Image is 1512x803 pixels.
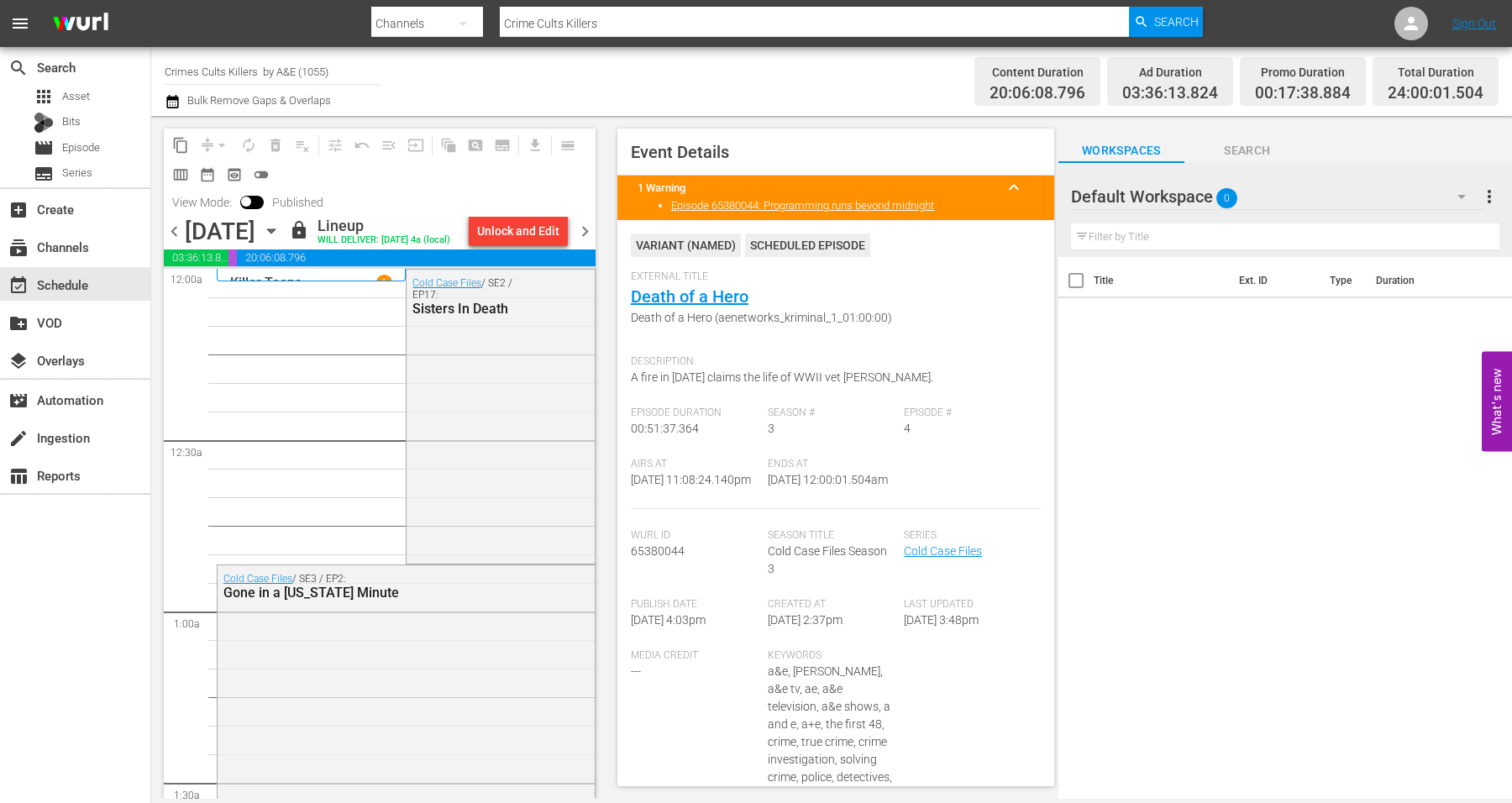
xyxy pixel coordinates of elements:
[1184,140,1310,161] span: Search
[1094,257,1229,304] th: Title
[631,234,741,257] div: VARIANT ( NAMED )
[768,613,843,627] span: [DATE] 2:37pm
[1122,84,1218,103] span: 03:36:13.824
[904,544,982,558] a: Cold Case Files
[631,613,706,627] span: [DATE] 4:03pm
[62,165,92,181] span: Series
[631,286,748,307] a: Death of a Hero
[264,196,332,209] span: Published
[185,218,255,245] div: [DATE]
[631,370,933,384] span: A fire in [DATE] claims the life of WWII vet [PERSON_NAME].
[1452,17,1496,30] a: Sign Out
[631,270,1032,284] span: External Title
[172,137,189,154] span: content_copy
[318,217,450,235] div: Lineup
[8,276,29,296] span: Schedule
[1129,7,1203,37] button: Search
[1216,181,1237,216] span: 0
[671,199,934,212] a: Episode 65380044: Programming runs beyond midnight
[904,598,1032,611] span: Last Updated
[172,166,189,183] span: calendar_view_week_outlined
[62,113,81,130] span: Bits
[631,142,729,162] span: Event Details
[34,164,54,184] span: Series
[631,529,759,543] span: Wurl Id
[40,4,121,44] img: ans4CAIJ8jUAAAAAAAAAAAAAAAAAAAAAAAAgQb4GAAAAAAAAAAAAAAAAAAAAAAAAJMjXAAAAAAAAAAAAAAAAAAAAAAAAgAT5G...
[768,649,896,663] span: Keywords
[1479,176,1499,217] button: more_vert
[289,220,309,240] span: lock
[631,664,641,678] span: ---
[768,458,896,471] span: Ends At
[8,58,29,78] span: Search
[469,216,568,246] button: Unlock and Edit
[631,598,759,611] span: Publish Date
[745,234,870,257] div: Scheduled Episode
[638,181,994,194] title: 1 Warning
[631,355,1032,369] span: Description:
[631,544,685,558] span: 65380044
[768,473,888,486] span: [DATE] 12:00:01.504am
[631,473,751,486] span: [DATE] 11:08:24.140pm
[631,649,759,663] span: Media Credit
[349,132,375,159] span: Revert to Primary Episode
[990,60,1085,84] div: Content Duration
[10,13,30,34] span: menu
[164,196,240,209] span: View Mode:
[1255,84,1351,103] span: 00:17:38.884
[1482,352,1512,452] button: Open Feedback Widget
[226,166,243,183] span: preview_outlined
[262,132,289,159] span: Select an event to delete
[237,249,596,266] span: 20:06:08.796
[631,422,699,435] span: 00:51:37.364
[194,132,235,159] span: Remove Gaps & Overlaps
[1388,60,1483,84] div: Total Duration
[8,466,29,486] span: Reports
[994,167,1034,207] button: keyboard_arrow_up
[631,309,1032,327] span: Death of a Hero (aenetworks_kriminal_1_01:00:00)
[768,544,887,575] span: Cold Case Files Season 3
[34,138,54,158] span: Episode
[1058,140,1184,161] span: Workspaces
[199,166,216,183] span: date_range_outlined
[8,351,29,371] span: Overlays
[1122,60,1218,84] div: Ad Duration
[768,529,896,543] span: Season Title
[240,196,252,207] span: Toggle to switch from Published to Draft view.
[230,275,302,291] p: Killer Teens
[8,313,29,333] span: create_new_folder
[904,613,979,627] span: [DATE] 3:48pm
[990,84,1085,103] span: 20:06:08.796
[477,216,559,246] div: Unlock and Edit
[381,277,387,289] p: 1
[185,94,331,107] span: Bulk Remove Gaps & Overlaps
[1004,177,1024,197] span: keyboard_arrow_up
[34,113,54,133] div: Bits
[412,301,521,317] div: Sisters In Death
[1229,257,1320,304] th: Ext. ID
[412,277,481,289] a: Cold Case Files
[412,277,521,317] div: / SE2 / EP17:
[223,573,507,601] div: / SE3 / EP2:
[62,139,100,156] span: Episode
[318,235,450,246] div: WILL DELIVER: [DATE] 4a (local)
[768,407,896,420] span: Season #
[253,166,270,183] span: toggle_off
[631,458,759,471] span: Airs At
[164,221,185,242] span: chevron_left
[8,200,29,220] span: Create
[1320,257,1366,304] th: Type
[34,87,54,107] span: Asset
[164,249,228,266] span: 03:36:13.824
[8,428,29,449] span: Ingestion
[904,529,1032,543] span: Series
[8,391,29,411] span: Automation
[904,407,1032,420] span: Episode #
[1071,173,1483,220] div: Default Workspace
[194,161,221,188] span: Month Calendar View
[631,407,759,420] span: Episode Duration
[1154,7,1199,37] span: Search
[1366,257,1467,304] th: Duration
[904,422,911,435] span: 4
[228,249,237,266] span: 00:17:38.884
